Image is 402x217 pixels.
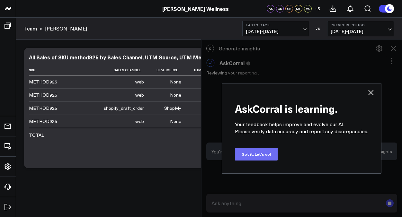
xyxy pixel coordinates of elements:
[135,79,144,85] div: web
[327,21,394,36] button: Previous Period[DATE]-[DATE]
[235,148,278,161] button: Got it. Let's go!
[331,23,390,27] b: Previous Period
[235,96,368,114] h2: AskCorral is learning.
[104,105,144,111] div: shopify_draft_order
[170,79,181,85] div: None
[29,79,57,85] div: METHOD925
[135,118,144,125] div: web
[313,5,321,13] button: +5
[29,54,263,61] div: All Sales of SKU method925 by Sales Channel, UTM Source, UTM Medium, and Discount Code
[93,65,150,75] th: Sales Channel
[267,5,274,13] div: AK
[150,65,187,75] th: Utm Source
[162,5,229,12] a: [PERSON_NAME] Wellness
[246,29,306,34] span: [DATE] - [DATE]
[29,132,44,138] div: TOTAL
[315,6,320,11] span: + 5
[164,105,181,111] div: ShopMy
[29,92,57,98] div: METHOD925
[24,25,42,32] div: >
[29,65,93,75] th: Sku
[170,92,181,98] div: None
[304,5,312,13] div: VK
[29,105,57,111] div: METHOD925
[295,5,302,13] div: MF
[24,25,37,32] a: Team
[170,118,181,125] div: None
[285,5,293,13] div: CB
[187,65,225,75] th: Utm Medium
[276,5,284,13] div: CS
[312,27,324,30] div: VS
[235,121,368,135] p: Your feedback helps improve and evolve our AI. Please verify data accuracy and report any discrep...
[29,118,57,125] div: METHOD925
[45,25,87,32] a: [PERSON_NAME]
[135,92,144,98] div: web
[242,21,309,36] button: Last 7 Days[DATE]-[DATE]
[331,29,390,34] span: [DATE] - [DATE]
[246,23,306,27] b: Last 7 Days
